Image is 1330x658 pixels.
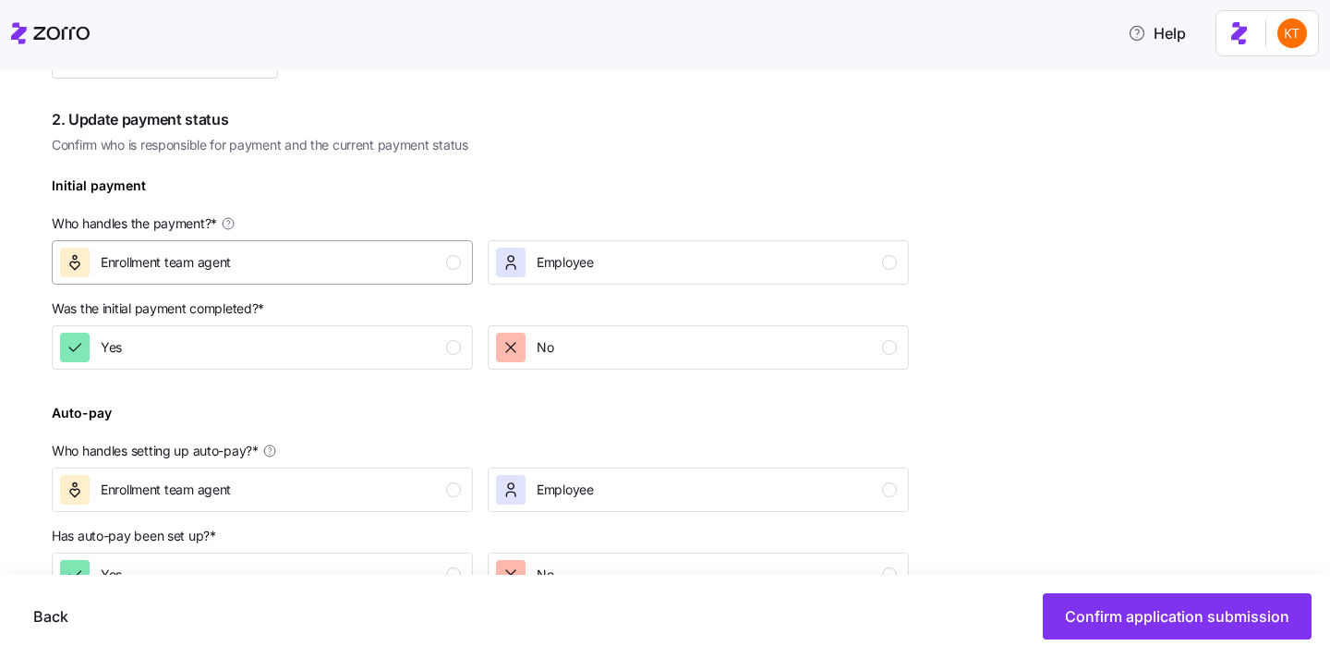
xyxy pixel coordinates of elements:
[52,176,146,211] div: Initial payment
[52,442,259,460] span: Who handles setting up auto-pay? *
[52,108,909,131] span: 2. Update payment status
[52,214,217,233] span: Who handles the payment? *
[18,593,83,640] button: Back
[537,253,594,272] span: Employee
[101,481,231,499] span: Enrollment team agent
[1065,605,1289,628] span: Confirm application submission
[537,566,553,584] span: No
[1128,22,1186,44] span: Help
[52,527,216,545] span: Has auto-pay been set up? *
[101,338,122,357] span: Yes
[52,403,112,438] div: Auto-pay
[1043,593,1312,640] button: Confirm application submission
[101,253,231,272] span: Enrollment team agent
[101,566,122,584] span: Yes
[537,481,594,499] span: Employee
[1113,15,1201,52] button: Help
[52,136,909,154] span: Confirm who is responsible for payment and the current payment status
[1277,18,1307,48] img: aad2ddc74cf02b1998d54877cdc71599
[33,605,68,628] span: Back
[52,299,264,318] span: Was the initial payment completed? *
[537,338,553,357] span: No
